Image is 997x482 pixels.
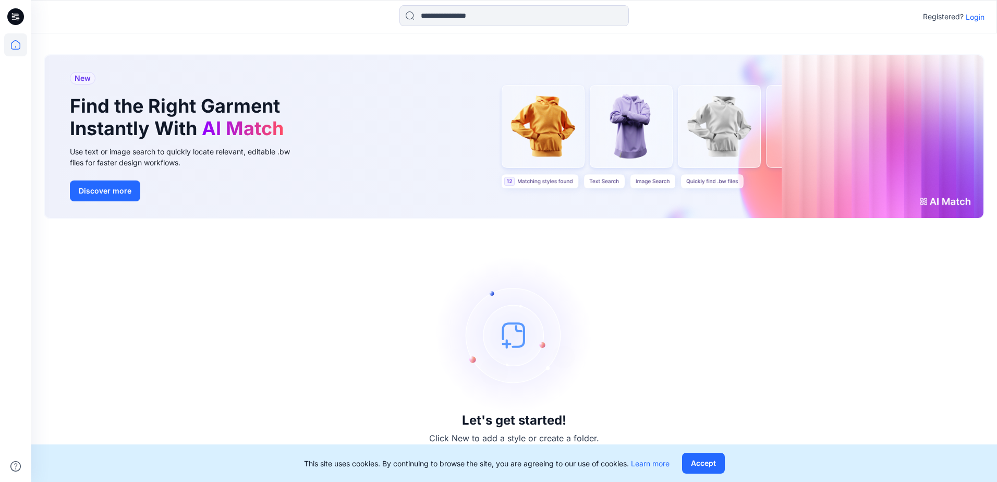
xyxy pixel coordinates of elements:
button: Discover more [70,180,140,201]
img: empty-state-image.svg [436,257,592,413]
p: Click New to add a style or create a folder. [429,432,599,444]
p: This site uses cookies. By continuing to browse the site, you are agreeing to our use of cookies. [304,458,670,469]
p: Login [966,11,984,22]
div: Use text or image search to quickly locate relevant, editable .bw files for faster design workflows. [70,146,305,168]
h3: Let's get started! [462,413,566,428]
span: AI Match [202,117,284,140]
button: Accept [682,453,725,474]
p: Registered? [923,10,964,23]
a: Learn more [631,459,670,468]
h1: Find the Right Garment Instantly With [70,95,289,140]
span: New [75,72,91,85]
